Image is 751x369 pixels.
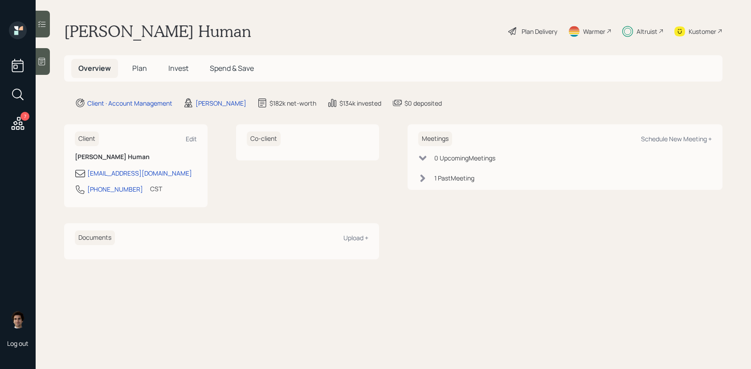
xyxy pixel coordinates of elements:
span: Spend & Save [210,63,254,73]
div: Kustomer [689,27,716,36]
img: harrison-schaefer-headshot-2.png [9,311,27,328]
div: Client · Account Management [87,98,172,108]
div: 7 [20,112,29,121]
div: Altruist [637,27,657,36]
h6: Documents [75,230,115,245]
div: Plan Delivery [522,27,557,36]
span: Overview [78,63,111,73]
h1: [PERSON_NAME] Human [64,21,251,41]
div: CST [150,184,162,193]
div: Log out [7,339,29,348]
div: $0 deposited [404,98,442,108]
div: [PERSON_NAME] [196,98,246,108]
div: 1 Past Meeting [434,173,474,183]
div: Upload + [343,234,368,242]
span: Invest [168,63,188,73]
h6: Co-client [247,131,281,146]
div: $182k net-worth [269,98,316,108]
div: Edit [186,135,197,143]
h6: Client [75,131,99,146]
div: $134k invested [339,98,381,108]
div: [PHONE_NUMBER] [87,184,143,194]
div: 0 Upcoming Meeting s [434,153,495,163]
div: Schedule New Meeting + [641,135,712,143]
div: Warmer [583,27,605,36]
h6: Meetings [418,131,452,146]
h6: [PERSON_NAME] Human [75,153,197,161]
div: [EMAIL_ADDRESS][DOMAIN_NAME] [87,168,192,178]
span: Plan [132,63,147,73]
